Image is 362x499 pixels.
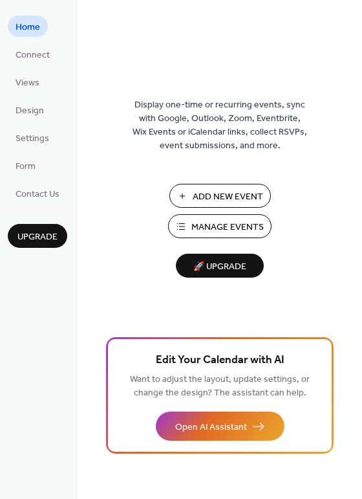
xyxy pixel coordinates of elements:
[16,132,49,146] span: Settings
[168,214,271,238] button: Manage Events
[8,43,58,65] a: Connect
[133,98,307,153] span: Display one-time or recurring events, sync with Google, Outlook, Zoom, Eventbrite, Wix Events or ...
[156,351,284,370] span: Edit Your Calendar with AI
[8,155,43,176] a: Form
[16,188,59,201] span: Contact Us
[8,127,57,148] a: Settings
[8,183,67,204] a: Contact Us
[8,16,48,37] a: Home
[175,421,247,434] span: Open AI Assistant
[169,184,271,208] button: Add New Event
[8,99,52,120] a: Design
[191,221,264,234] span: Manage Events
[176,254,264,278] button: 🚀 Upgrade
[184,258,256,276] span: 🚀 Upgrade
[16,104,44,118] span: Design
[16,160,36,173] span: Form
[8,71,47,93] a: Views
[17,230,58,244] span: Upgrade
[16,49,50,62] span: Connect
[16,76,39,90] span: Views
[8,224,67,248] button: Upgrade
[16,21,40,34] span: Home
[156,412,284,441] button: Open AI Assistant
[193,190,263,204] span: Add New Event
[130,371,310,402] span: Want to adjust the layout, update settings, or change the design? The assistant can help.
